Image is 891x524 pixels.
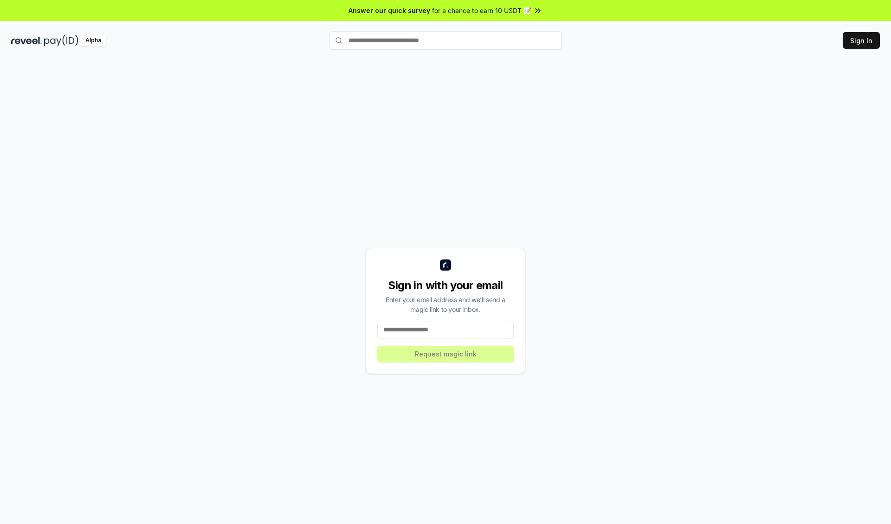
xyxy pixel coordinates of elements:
img: reveel_dark [11,35,42,46]
button: Sign In [843,32,880,49]
img: pay_id [44,35,78,46]
span: for a chance to earn 10 USDT 📝 [432,6,531,15]
div: Enter your email address and we’ll send a magic link to your inbox. [377,295,514,314]
img: logo_small [440,259,451,271]
div: Alpha [80,35,106,46]
div: Sign in with your email [377,278,514,293]
span: Answer our quick survey [349,6,430,15]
